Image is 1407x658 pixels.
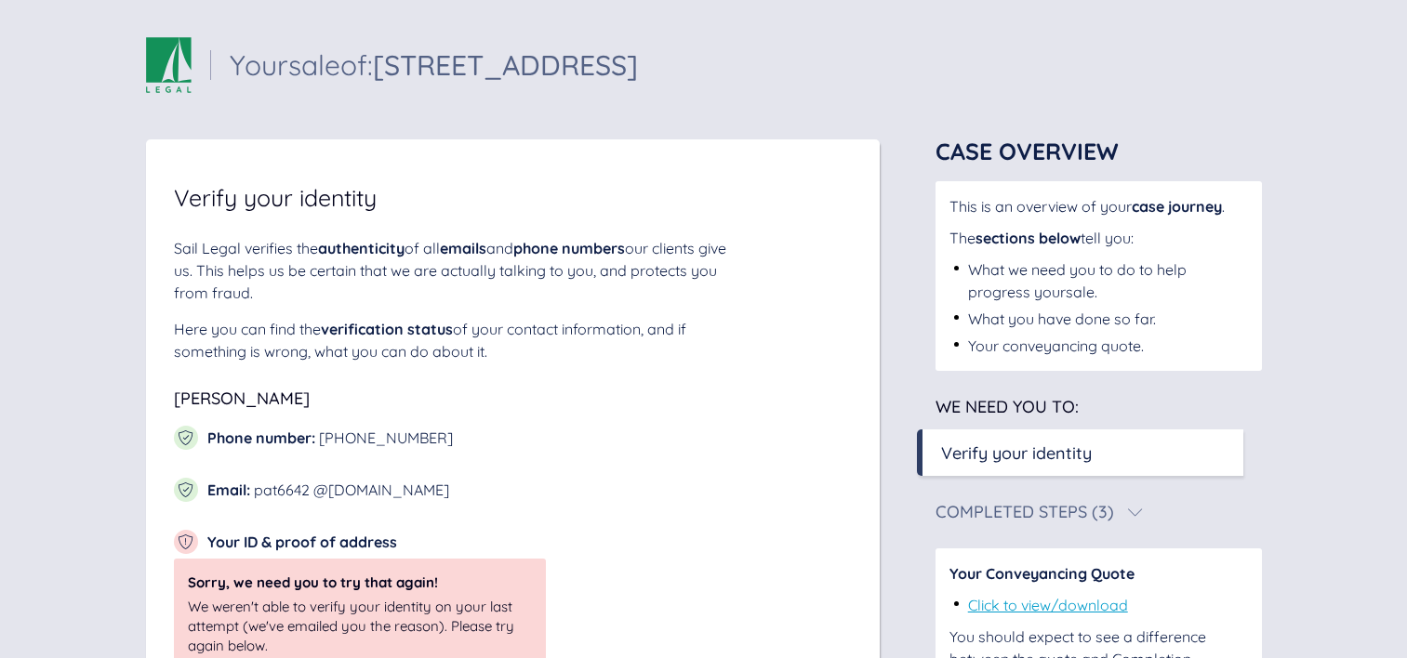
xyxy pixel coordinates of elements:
[321,320,453,338] span: verification status
[174,388,310,409] span: [PERSON_NAME]
[968,308,1156,330] div: What you have done so far.
[373,47,638,83] span: [STREET_ADDRESS]
[968,258,1248,303] div: What we need you to do to help progress your sale .
[207,533,397,551] span: Your ID & proof of address
[207,427,453,449] div: [PHONE_NUMBER]
[207,428,315,447] span: Phone number :
[207,480,250,499] span: Email :
[949,227,1248,249] div: The tell you:
[976,229,1081,247] span: sections below
[440,239,486,257] span: emails
[936,396,1079,417] span: We need you to:
[174,318,732,362] div: Here you can find the of your contact information, and if something is wrong, what you can do abo...
[941,441,1092,466] div: Verify your identity
[174,186,377,209] span: Verify your identity
[936,137,1119,165] span: Case Overview
[174,237,732,304] div: Sail Legal verifies the of all and our clients give us. This helps us be certain that we are actu...
[318,239,405,257] span: authenticity
[188,597,532,655] div: We weren't able to verify your identity on your last attempt (we've emailed you the reason). Plea...
[936,504,1114,520] div: Completed Steps (3)
[513,239,625,257] span: phone numbers
[949,195,1248,217] div: This is an overview of your .
[188,573,438,591] span: Sorry, we need you to try that again!
[1132,197,1222,216] span: case journey
[968,596,1128,614] a: Click to view/download
[968,335,1144,357] div: Your conveyancing quote.
[949,564,1135,583] span: Your Conveyancing Quote
[207,479,449,501] div: pat6642 @[DOMAIN_NAME]
[230,51,638,79] div: Your sale of:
